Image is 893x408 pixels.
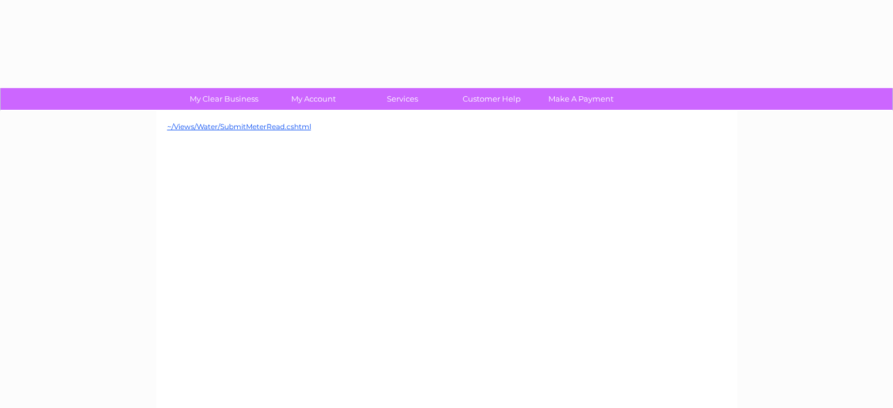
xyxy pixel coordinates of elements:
a: Make A Payment [533,88,629,110]
a: ~/Views/Water/SubmitMeterRead.cshtml [167,122,311,131]
a: Customer Help [443,88,540,110]
a: My Account [265,88,362,110]
a: Services [354,88,451,110]
a: My Clear Business [176,88,272,110]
